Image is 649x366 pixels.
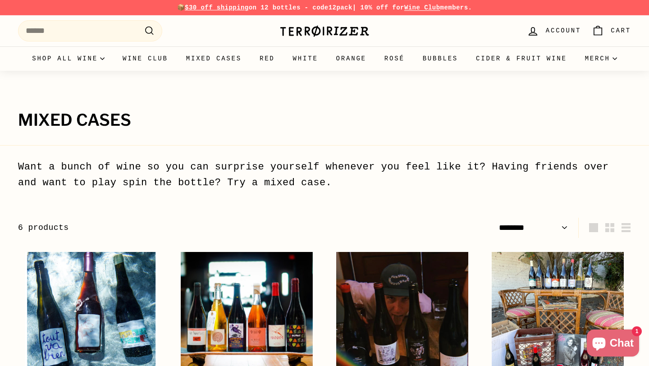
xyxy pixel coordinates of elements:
a: Cider & Fruit Wine [467,46,576,71]
strong: 12pack [329,4,352,11]
a: Mixed Cases [177,46,251,71]
a: Wine Club [404,4,440,11]
inbox-online-store-chat: Shopify online store chat [584,329,642,359]
a: Cart [586,18,636,44]
a: White [284,46,327,71]
span: Account [546,26,581,36]
a: Wine Club [114,46,177,71]
a: Account [521,18,586,44]
summary: Merch [576,46,626,71]
a: Orange [327,46,375,71]
div: 6 products [18,221,324,234]
p: 📦 on 12 bottles - code | 10% off for members. [18,3,631,13]
a: Rosé [375,46,414,71]
summary: Shop all wine [23,46,114,71]
h1: Mixed Cases [18,111,631,129]
span: Cart [611,26,631,36]
div: Want a bunch of wine so you can surprise yourself whenever you feel like it? Having friends over ... [18,159,631,191]
a: Bubbles [414,46,467,71]
span: $30 off shipping [185,4,249,11]
a: Red [251,46,284,71]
